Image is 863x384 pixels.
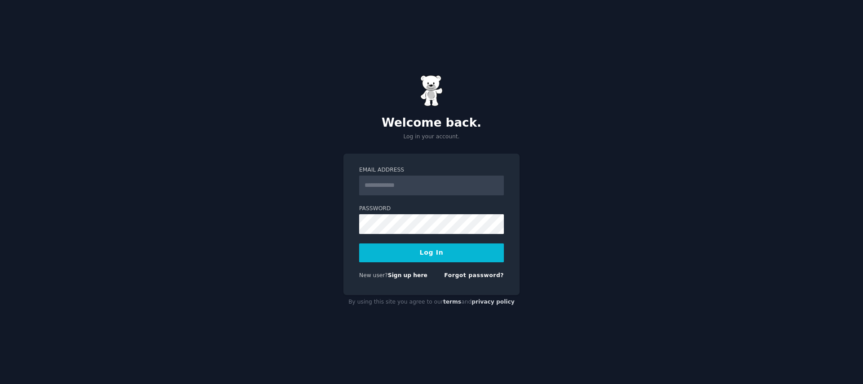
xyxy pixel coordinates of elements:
button: Log In [359,243,504,262]
span: New user? [359,272,388,278]
a: Forgot password? [444,272,504,278]
a: terms [443,299,461,305]
p: Log in your account. [343,133,520,141]
a: Sign up here [388,272,427,278]
a: privacy policy [472,299,515,305]
div: By using this site you agree to our and [343,295,520,309]
img: Gummy Bear [420,75,443,106]
label: Email Address [359,166,504,174]
label: Password [359,205,504,213]
h2: Welcome back. [343,116,520,130]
